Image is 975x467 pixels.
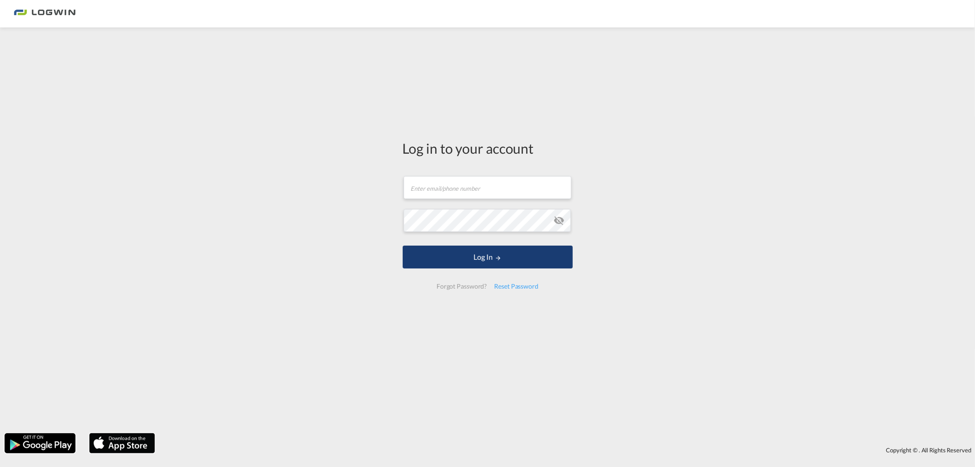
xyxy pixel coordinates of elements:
[403,139,573,158] div: Log in to your account
[403,246,573,268] button: LOGIN
[4,432,76,454] img: google.png
[14,4,75,24] img: 2761ae10d95411efa20a1f5e0282d2d7.png
[490,278,542,295] div: Reset Password
[160,442,975,458] div: Copyright © . All Rights Reserved
[433,278,490,295] div: Forgot Password?
[554,215,565,226] md-icon: icon-eye-off
[88,432,156,454] img: apple.png
[404,176,571,199] input: Enter email/phone number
